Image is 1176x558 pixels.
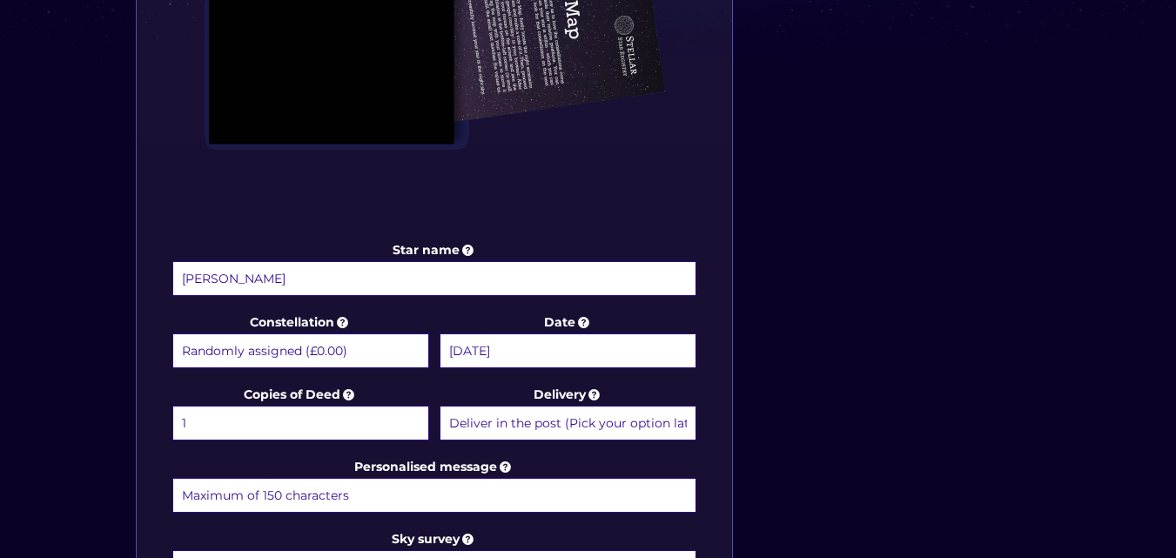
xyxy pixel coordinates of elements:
label: Delivery [440,384,696,443]
select: Delivery [440,406,696,440]
input: Personalised message [172,478,697,513]
input: Date [440,333,696,368]
label: Star name [172,239,697,299]
select: Copies of Deed [172,406,429,440]
label: Personalised message [172,456,697,515]
a: Sky survey [392,531,477,547]
select: Constellation [172,333,429,368]
label: Constellation [172,312,429,371]
label: Copies of Deed [172,384,429,443]
label: Date [440,312,696,371]
input: Star name [172,261,697,296]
